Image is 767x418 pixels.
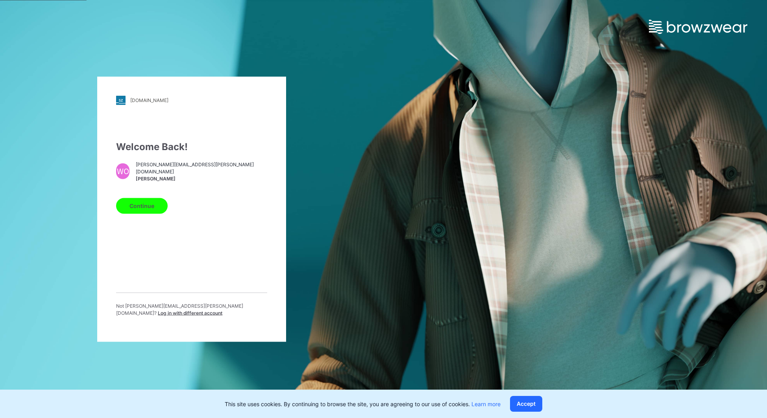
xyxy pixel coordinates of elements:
[225,400,501,408] p: This site uses cookies. By continuing to browse the site, you are agreeing to our use of cookies.
[116,198,168,214] button: Continue
[116,95,267,105] a: [DOMAIN_NAME]
[510,396,542,412] button: Accept
[116,163,129,179] div: WO
[471,401,501,407] a: Learn more
[130,97,168,103] div: [DOMAIN_NAME]
[136,161,267,175] span: [PERSON_NAME][EMAIL_ADDRESS][PERSON_NAME][DOMAIN_NAME]
[116,95,126,105] img: stylezone-logo.562084cfcfab977791bfbf7441f1a819.svg
[649,20,747,34] img: browzwear-logo.e42bd6dac1945053ebaf764b6aa21510.svg
[116,302,267,316] p: Not [PERSON_NAME][EMAIL_ADDRESS][PERSON_NAME][DOMAIN_NAME] ?
[136,175,267,182] span: [PERSON_NAME]
[116,139,267,154] div: Welcome Back!
[158,310,222,316] span: Log in with different account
